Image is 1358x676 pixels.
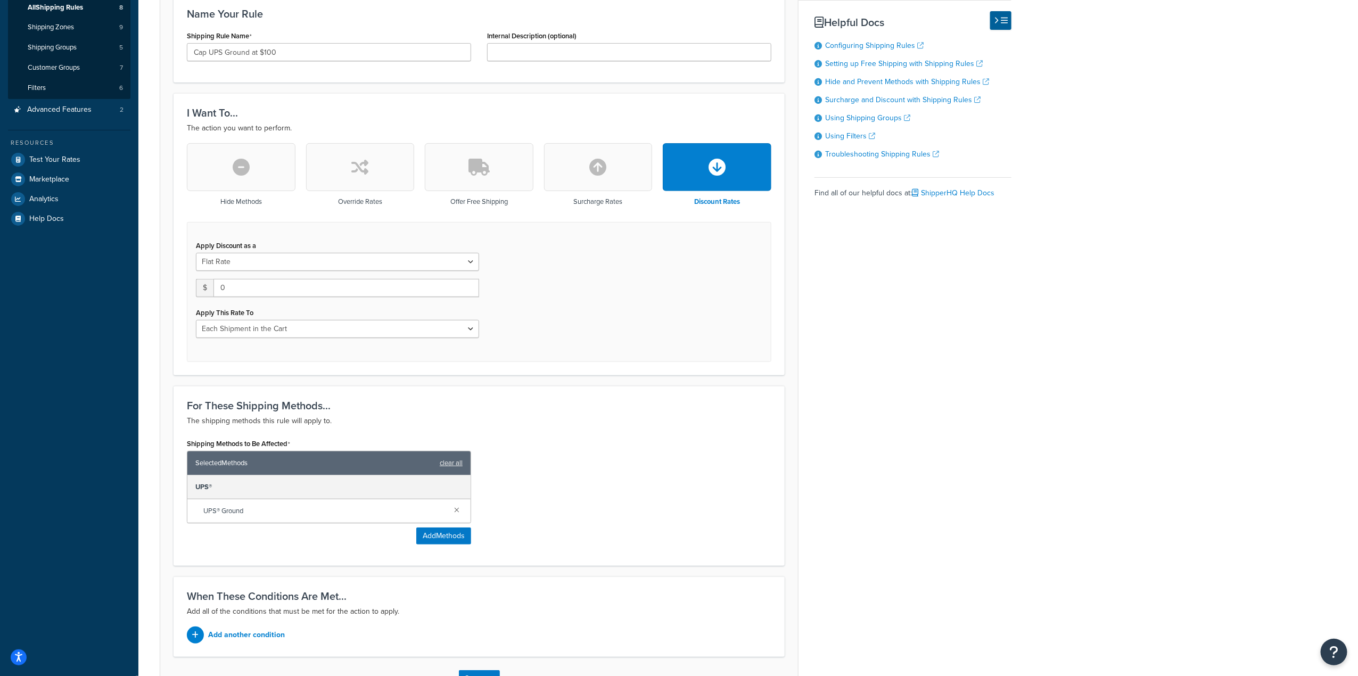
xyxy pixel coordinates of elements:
a: Setting up Free Shipping with Shipping Rules [825,58,983,69]
button: AddMethods [416,527,471,545]
span: Filters [28,84,46,93]
li: Advanced Features [8,100,130,120]
a: Customer Groups7 [8,58,130,78]
span: Selected Methods [195,456,434,471]
span: 9 [119,23,123,32]
span: All Shipping Rules [28,3,83,12]
button: Open Resource Center [1321,639,1347,665]
a: Configuring Shipping Rules [825,40,924,51]
h3: I Want To... [187,107,771,119]
span: Marketplace [29,175,69,184]
h3: Offer Free Shipping [450,198,508,205]
label: Internal Description (optional) [487,32,577,40]
a: Analytics [8,189,130,209]
a: ShipperHQ Help Docs [912,187,994,199]
div: Find all of our helpful docs at: [814,177,1011,201]
p: The action you want to perform. [187,122,771,135]
h3: Name Your Rule [187,8,771,20]
span: Customer Groups [28,63,80,72]
h3: When These Conditions Are Met... [187,590,771,602]
p: The shipping methods this rule will apply to. [187,415,771,427]
a: Help Docs [8,209,130,228]
a: Using Filters [825,130,875,142]
h3: Helpful Docs [814,17,1011,28]
li: Shipping Zones [8,18,130,37]
span: 7 [120,63,123,72]
span: Help Docs [29,215,64,224]
a: Troubleshooting Shipping Rules [825,149,939,160]
label: Apply Discount as a [196,242,256,250]
a: Filters6 [8,78,130,98]
button: Hide Help Docs [990,11,1011,30]
h3: Surcharge Rates [574,198,623,205]
span: 5 [119,43,123,52]
a: Advanced Features2 [8,100,130,120]
a: Shipping Groups5 [8,38,130,57]
span: Shipping Groups [28,43,77,52]
li: Filters [8,78,130,98]
span: Advanced Features [27,105,92,114]
li: Shipping Groups [8,38,130,57]
a: Using Shipping Groups [825,112,910,123]
label: Shipping Methods to Be Affected [187,440,290,448]
div: UPS® [187,475,471,499]
a: Test Your Rates [8,150,130,169]
h3: Override Rates [338,198,382,205]
span: 6 [119,84,123,93]
a: Shipping Zones9 [8,18,130,37]
a: Surcharge and Discount with Shipping Rules [825,94,981,105]
span: 8 [119,3,123,12]
label: Apply This Rate To [196,309,253,317]
label: Shipping Rule Name [187,32,252,40]
span: UPS® Ground [203,504,446,518]
div: Resources [8,138,130,147]
span: Analytics [29,195,59,204]
a: clear all [440,456,463,471]
p: Add all of the conditions that must be met for the action to apply. [187,605,771,618]
li: Customer Groups [8,58,130,78]
a: Marketplace [8,170,130,189]
h3: Hide Methods [220,198,262,205]
h3: Discount Rates [694,198,740,205]
a: Hide and Prevent Methods with Shipping Rules [825,76,989,87]
span: Shipping Zones [28,23,74,32]
span: Test Your Rates [29,155,80,164]
span: $ [196,279,213,297]
p: Add another condition [208,628,285,642]
h3: For These Shipping Methods... [187,400,771,411]
span: 2 [120,105,124,114]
